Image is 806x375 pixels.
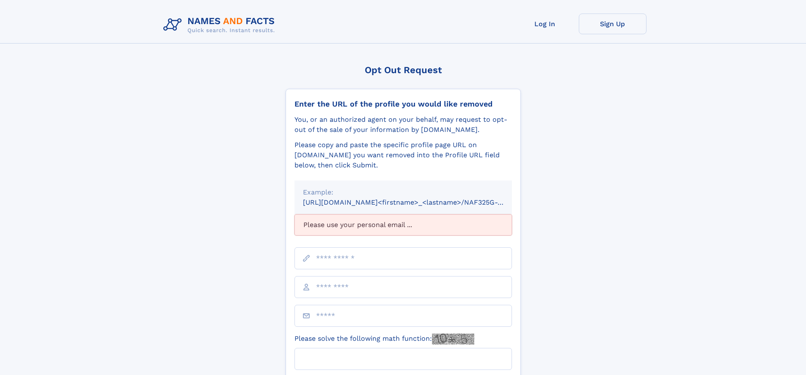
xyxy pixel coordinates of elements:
a: Sign Up [579,14,646,34]
div: Please copy and paste the specific profile page URL on [DOMAIN_NAME] you want removed into the Pr... [294,140,512,170]
div: Opt Out Request [286,65,521,75]
div: Example: [303,187,503,197]
div: Enter the URL of the profile you would like removed [294,99,512,109]
a: Log In [511,14,579,34]
label: Please solve the following math function: [294,334,474,345]
img: Logo Names and Facts [160,14,282,36]
div: Please use your personal email ... [294,214,512,235]
div: You, or an authorized agent on your behalf, may request to opt-out of the sale of your informatio... [294,115,512,135]
small: [URL][DOMAIN_NAME]<firstname>_<lastname>/NAF325G-xxxxxxxx [303,198,528,206]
